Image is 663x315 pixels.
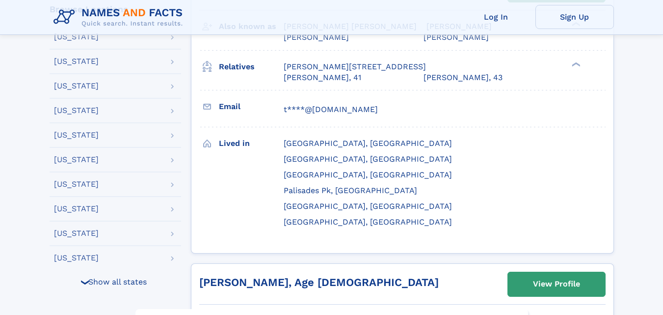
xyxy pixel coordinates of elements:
span: [GEOGRAPHIC_DATA], [GEOGRAPHIC_DATA] [284,154,452,164]
span: [PERSON_NAME] [424,32,489,42]
div: [US_STATE] [54,107,99,115]
span: [GEOGRAPHIC_DATA], [GEOGRAPHIC_DATA] [284,217,452,227]
div: [US_STATE] [54,33,99,41]
div: ❯ [79,279,91,285]
div: [US_STATE] [54,82,99,90]
span: [GEOGRAPHIC_DATA], [GEOGRAPHIC_DATA] [284,170,452,179]
div: [US_STATE] [54,57,99,65]
div: [US_STATE] [54,156,99,164]
div: Show all states [50,270,181,293]
span: [PERSON_NAME] [284,32,349,42]
a: Sign Up [535,5,614,29]
span: Palisades Pk, [GEOGRAPHIC_DATA] [284,186,417,195]
a: [PERSON_NAME], 41 [284,72,361,83]
a: Log In [457,5,535,29]
div: [US_STATE] [54,229,99,237]
div: [US_STATE] [54,131,99,139]
a: View Profile [508,272,605,296]
div: [US_STATE] [54,205,99,213]
span: [GEOGRAPHIC_DATA], [GEOGRAPHIC_DATA] [284,201,452,211]
img: Logo Names and Facts [50,4,191,30]
h3: Relatives [219,58,284,75]
a: [PERSON_NAME], 43 [424,72,503,83]
a: [PERSON_NAME][STREET_ADDRESS] [284,61,426,72]
div: [US_STATE] [54,180,99,188]
span: [GEOGRAPHIC_DATA], [GEOGRAPHIC_DATA] [284,139,452,148]
h3: Email [219,98,284,115]
div: [US_STATE] [54,254,99,262]
div: View Profile [533,273,580,295]
div: ❯ [570,61,582,67]
a: [PERSON_NAME], Age [DEMOGRAPHIC_DATA] [199,276,439,288]
h3: Lived in [219,135,284,152]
